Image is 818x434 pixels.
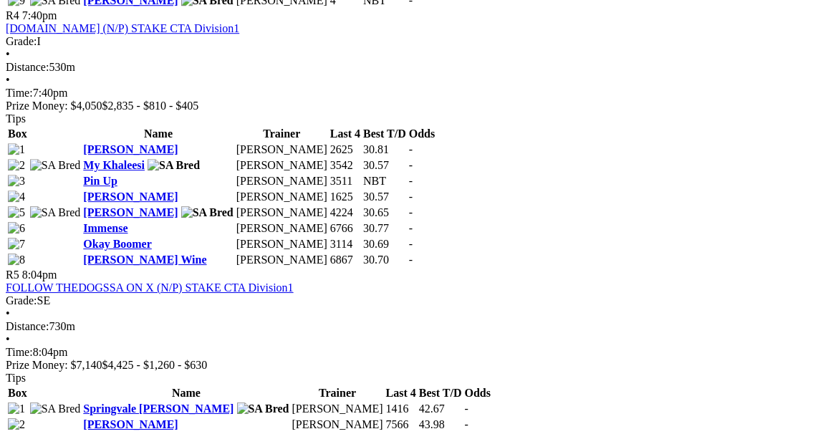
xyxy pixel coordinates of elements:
[236,190,328,204] td: [PERSON_NAME]
[6,100,812,112] div: Prize Money: $4,050
[236,253,328,267] td: [PERSON_NAME]
[329,221,361,236] td: 6766
[236,143,328,157] td: [PERSON_NAME]
[292,418,384,432] td: [PERSON_NAME]
[362,174,407,188] td: NBT
[6,346,33,358] span: Time:
[409,222,413,234] span: -
[83,402,234,415] a: Springvale [PERSON_NAME]
[409,206,413,218] span: -
[362,206,407,220] td: 30.65
[236,221,328,236] td: [PERSON_NAME]
[292,386,384,400] th: Trainer
[8,175,25,188] img: 3
[409,254,413,266] span: -
[465,402,468,415] span: -
[6,48,10,60] span: •
[329,127,361,141] th: Last 4
[6,359,812,372] div: Prize Money: $7,140
[83,143,178,155] a: [PERSON_NAME]
[236,174,328,188] td: [PERSON_NAME]
[6,346,812,359] div: 8:04pm
[8,159,25,172] img: 2
[83,159,145,171] a: My Khaleesi
[8,206,25,219] img: 5
[6,281,294,294] a: FOLLOW THEDOGSSA ON X (N/P) STAKE CTA Division1
[8,222,25,235] img: 6
[83,238,152,250] a: Okay Boomer
[362,190,407,204] td: 30.57
[362,253,407,267] td: 30.70
[409,175,413,187] span: -
[292,402,384,416] td: [PERSON_NAME]
[409,159,413,171] span: -
[82,386,289,400] th: Name
[409,143,413,155] span: -
[22,9,57,21] span: 7:40pm
[6,74,10,86] span: •
[6,333,10,345] span: •
[409,191,413,203] span: -
[83,175,117,187] a: Pin Up
[6,294,37,307] span: Grade:
[329,237,361,251] td: 3114
[329,174,361,188] td: 3511
[6,87,33,99] span: Time:
[362,237,407,251] td: 30.69
[6,372,26,384] span: Tips
[6,112,26,125] span: Tips
[329,143,361,157] td: 2625
[329,190,361,204] td: 1625
[6,61,812,74] div: 530m
[236,158,328,173] td: [PERSON_NAME]
[6,22,239,34] a: [DOMAIN_NAME] (N/P) STAKE CTA Division1
[30,206,81,219] img: SA Bred
[83,206,178,218] a: [PERSON_NAME]
[30,402,81,415] img: SA Bred
[6,61,49,73] span: Distance:
[6,320,49,332] span: Distance:
[329,206,361,220] td: 4224
[8,402,25,415] img: 1
[82,127,234,141] th: Name
[385,386,417,400] th: Last 4
[6,9,19,21] span: R4
[464,386,491,400] th: Odds
[22,269,57,281] span: 8:04pm
[8,238,25,251] img: 7
[329,253,361,267] td: 6867
[418,418,463,432] td: 43.98
[102,100,199,112] span: $2,835 - $810 - $405
[6,294,812,307] div: SE
[236,237,328,251] td: [PERSON_NAME]
[362,221,407,236] td: 30.77
[6,269,19,281] span: R5
[362,127,407,141] th: Best T/D
[148,159,200,172] img: SA Bred
[30,159,81,172] img: SA Bred
[236,206,328,220] td: [PERSON_NAME]
[83,254,206,266] a: [PERSON_NAME] Wine
[8,254,25,266] img: 8
[102,359,208,371] span: $4,425 - $1,260 - $630
[465,418,468,430] span: -
[385,402,417,416] td: 1416
[8,387,27,399] span: Box
[6,87,812,100] div: 7:40pm
[362,143,407,157] td: 30.81
[83,191,178,203] a: [PERSON_NAME]
[418,386,463,400] th: Best T/D
[329,158,361,173] td: 3542
[83,222,127,234] a: Immense
[8,143,25,156] img: 1
[8,191,25,203] img: 4
[237,402,289,415] img: SA Bred
[236,127,328,141] th: Trainer
[408,127,436,141] th: Odds
[83,418,178,430] a: [PERSON_NAME]
[6,35,37,47] span: Grade:
[418,402,463,416] td: 42.67
[385,418,417,432] td: 7566
[8,127,27,140] span: Box
[362,158,407,173] td: 30.57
